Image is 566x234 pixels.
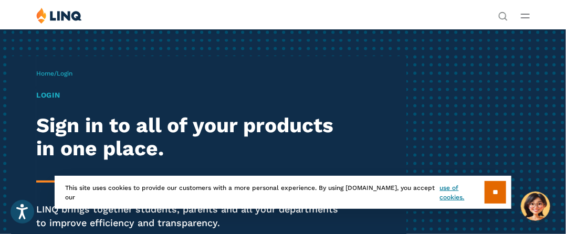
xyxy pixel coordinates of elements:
[36,70,54,77] a: Home
[36,70,72,77] span: /
[57,70,72,77] span: Login
[498,10,508,20] button: Open Search Bar
[55,176,511,209] div: This site uses cookies to provide our customers with a more personal experience. By using [DOMAIN...
[440,183,485,202] a: use of cookies.
[36,7,82,24] img: LINQ | K‑12 Software
[498,7,508,20] nav: Utility Navigation
[36,114,347,161] h2: Sign in to all of your products in one place.
[36,90,347,101] h1: Login
[521,10,530,22] button: Open Main Menu
[521,192,550,221] button: Hello, have a question? Let’s chat.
